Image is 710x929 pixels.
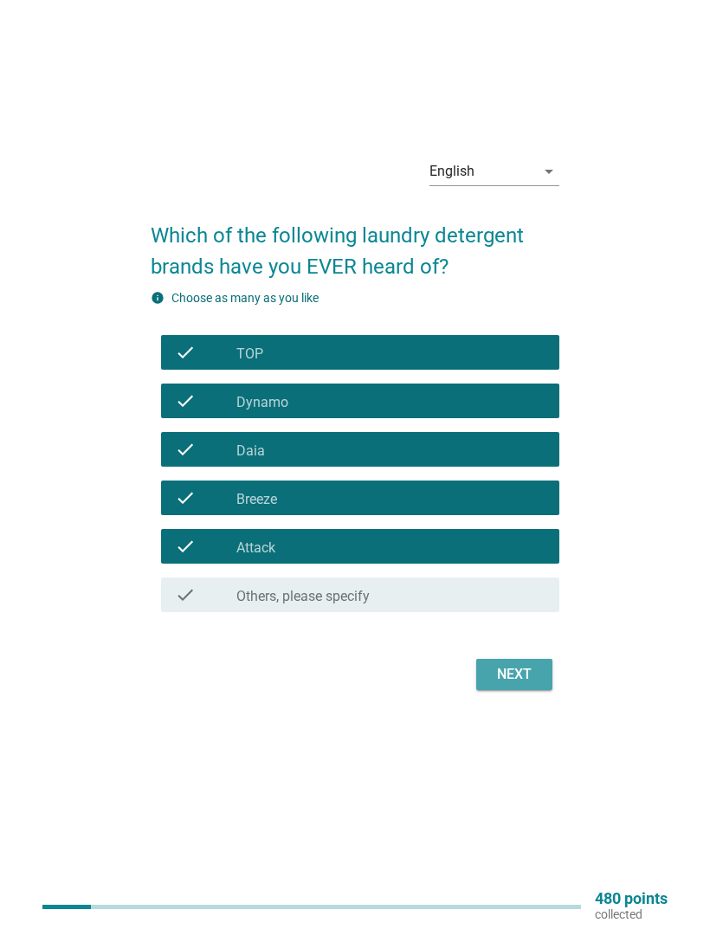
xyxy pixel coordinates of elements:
[476,659,552,690] button: Next
[236,539,275,557] label: Attack
[236,491,277,508] label: Breeze
[175,439,196,460] i: check
[595,891,668,906] p: 480 points
[595,906,668,922] p: collected
[175,487,196,508] i: check
[151,203,559,282] h2: Which of the following laundry detergent brands have you EVER heard of?
[539,161,559,182] i: arrow_drop_down
[175,390,196,411] i: check
[236,588,370,605] label: Others, please specify
[171,291,319,305] label: Choose as many as you like
[236,345,263,363] label: TOP
[490,664,539,685] div: Next
[175,536,196,557] i: check
[175,584,196,605] i: check
[429,164,474,179] div: English
[236,442,265,460] label: Daia
[236,394,288,411] label: Dynamo
[175,342,196,363] i: check
[151,291,165,305] i: info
